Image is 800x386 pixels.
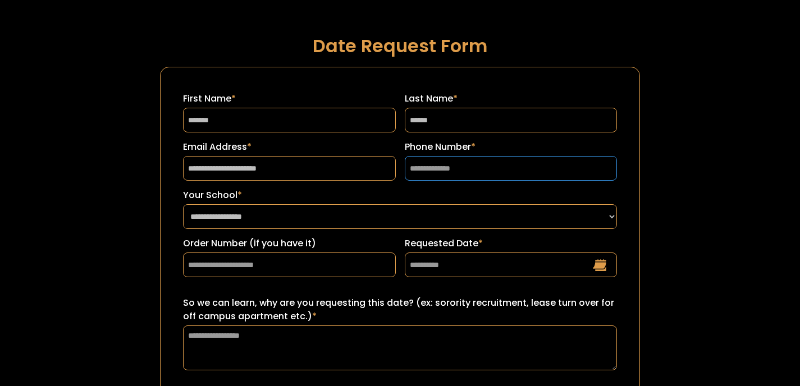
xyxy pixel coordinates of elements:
label: First Name [183,92,396,105]
label: Phone Number [405,140,618,154]
label: Last Name [405,92,618,105]
label: Your School [183,189,617,202]
label: Email Address [183,140,396,154]
label: Order Number (if you have it) [183,237,396,250]
h1: Date Request Form [160,36,640,56]
label: Requested Date [405,237,618,250]
label: So we can learn, why are you requesting this date? (ex: sorority recruitment, lease turn over for... [183,296,617,323]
